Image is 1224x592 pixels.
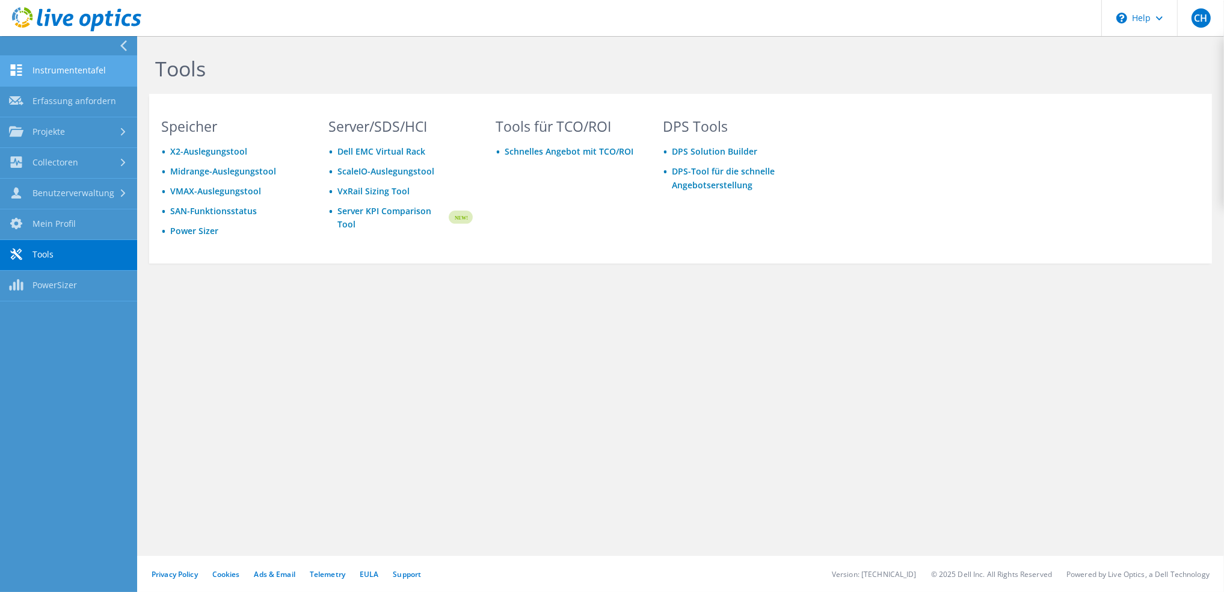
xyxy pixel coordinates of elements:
[1116,13,1127,23] svg: \n
[170,146,247,157] a: X2-Auslegungstool
[212,569,240,579] a: Cookies
[663,120,807,133] h3: DPS Tools
[155,56,967,81] h1: Tools
[254,569,295,579] a: Ads & Email
[337,185,410,197] a: VxRail Sizing Tool
[1192,8,1211,28] span: CH
[672,146,757,157] a: DPS Solution Builder
[496,120,640,133] h3: Tools für TCO/ROI
[337,165,434,177] a: ScaleIO-Auslegungstool
[832,569,917,579] li: Version: [TECHNICAL_ID]
[1066,569,1210,579] li: Powered by Live Optics, a Dell Technology
[337,205,447,231] a: Server KPI Comparison Tool
[672,165,775,191] a: DPS-Tool für die schnelle Angebotserstellung
[447,203,473,232] img: new-badge.svg
[152,569,198,579] a: Privacy Policy
[337,146,425,157] a: Dell EMC Virtual Rack
[505,146,633,157] a: Schnelles Angebot mit TCO/ROI
[931,569,1052,579] li: © 2025 Dell Inc. All Rights Reserved
[393,569,421,579] a: Support
[170,205,257,217] a: SAN-Funktionsstatus
[360,569,378,579] a: EULA
[170,165,276,177] a: Midrange-Auslegungstool
[310,569,345,579] a: Telemetry
[161,120,306,133] h3: Speicher
[170,185,261,197] a: VMAX-Auslegungstool
[328,120,473,133] h3: Server/SDS/HCI
[170,225,218,236] a: Power Sizer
